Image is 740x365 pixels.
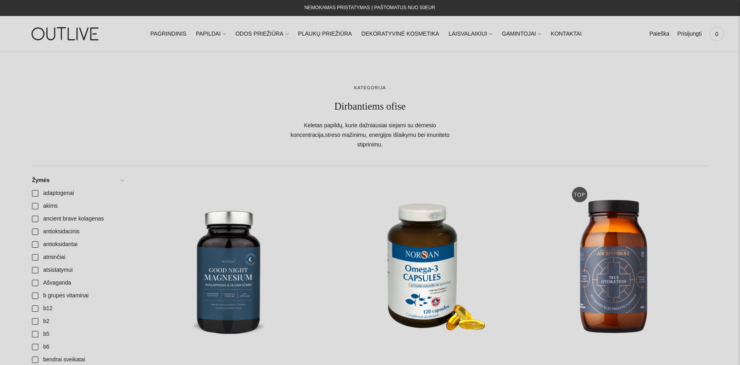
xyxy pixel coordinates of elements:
a: Paieška [649,25,669,43]
a: NORDBO Magnis Good Night Magnesium atsipalaidavimui ir kokybiškam miegui palaikyti 90kaps [136,174,321,359]
div: NEMOKAMAS PRISTATYMAS Į PAŠTOMATUS NUO 50EUR [305,3,435,13]
a: b2 [27,315,128,328]
img: OUTLIVE [16,20,116,48]
a: b6 [27,341,128,353]
a: LAISVALAIKIUI [449,25,492,43]
a: PAPILDAI [196,25,226,43]
a: NORSAN Omega-3 žuvų taukai uždegimo mažinimui bei imunitetui kapsulės 120 vnt. [329,174,515,359]
a: Prisijungti [677,25,702,43]
a: b grupės vitaminai [27,289,128,302]
a: Ašvaganda [27,277,128,289]
span: 0 [711,28,722,40]
a: KONTAKTAI [551,25,582,43]
a: atsistatymui [27,264,128,277]
a: adaptogenai [27,187,128,200]
a: ODOS PRIEŽIŪRA [235,25,289,43]
a: GAMINTOJAI [502,25,541,43]
a: PAGRINDINIS [150,25,186,43]
a: PLAUKŲ PRIEŽIŪRA [298,25,352,43]
a: ANCIENT BRAVE 'True Hydration' elektrolitai skysčių atstatymui 180g [523,174,708,359]
a: b12 [27,302,128,315]
a: ancient brave kolagenas [27,213,128,225]
a: antioksidantai [27,238,128,251]
a: DEKORATYVINĖ KOSMETIKA [361,25,439,43]
a: 0 [710,25,724,43]
a: Žymės [27,174,128,187]
a: b5 [27,328,128,341]
a: atminčiai [27,251,128,264]
a: akims [27,200,128,213]
a: antioksidacinis [27,225,128,238]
